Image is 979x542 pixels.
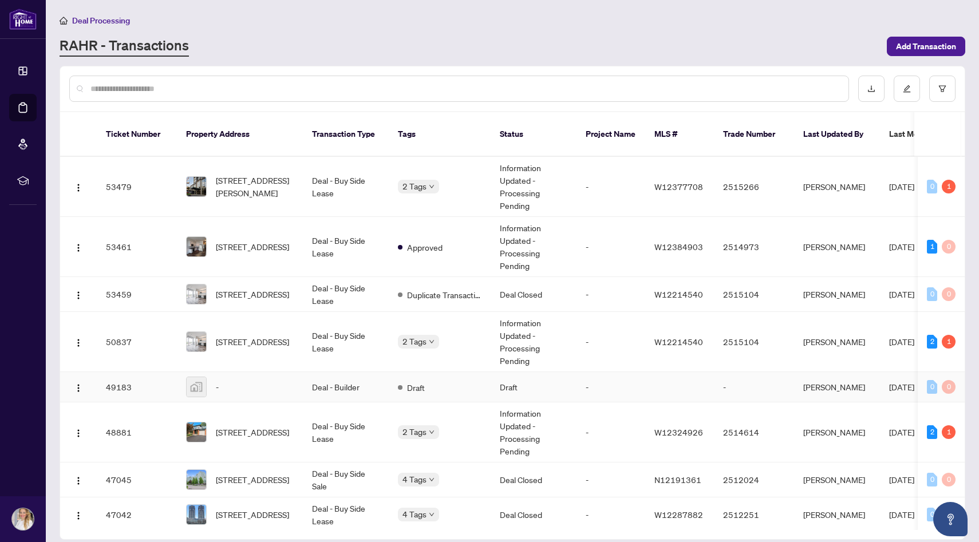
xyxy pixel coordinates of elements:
[714,462,794,497] td: 2512024
[927,287,937,301] div: 0
[889,289,914,299] span: [DATE]
[927,425,937,439] div: 2
[491,372,577,402] td: Draft
[491,402,577,462] td: Information Updated - Processing Pending
[60,36,189,57] a: RAHR - Transactions
[491,462,577,497] td: Deal Closed
[889,427,914,437] span: [DATE]
[97,112,177,157] th: Ticket Number
[187,237,206,256] img: thumbnail-img
[69,378,88,396] button: Logo
[794,112,880,157] th: Last Updated By
[187,505,206,524] img: thumbnail-img
[429,339,435,345] span: down
[794,312,880,372] td: [PERSON_NAME]
[889,509,914,520] span: [DATE]
[491,312,577,372] td: Information Updated - Processing Pending
[927,180,937,193] div: 0
[942,180,956,193] div: 1
[927,380,937,394] div: 0
[69,423,88,441] button: Logo
[97,462,177,497] td: 47045
[402,335,427,348] span: 2 Tags
[402,473,427,486] span: 4 Tags
[69,285,88,303] button: Logo
[942,425,956,439] div: 1
[654,242,703,252] span: W12384903
[577,312,645,372] td: -
[491,112,577,157] th: Status
[216,381,219,393] span: -
[97,312,177,372] td: 50837
[216,240,289,253] span: [STREET_ADDRESS]
[97,157,177,217] td: 53479
[887,37,965,56] button: Add Transaction
[429,512,435,517] span: down
[889,181,914,192] span: [DATE]
[407,241,443,254] span: Approved
[97,372,177,402] td: 49183
[942,335,956,349] div: 1
[577,402,645,462] td: -
[216,335,289,348] span: [STREET_ADDRESS]
[303,312,389,372] td: Deal - Buy Side Lease
[389,112,491,157] th: Tags
[74,476,83,485] img: Logo
[714,112,794,157] th: Trade Number
[794,277,880,312] td: [PERSON_NAME]
[577,217,645,277] td: -
[74,383,83,393] img: Logo
[491,497,577,532] td: Deal Closed
[927,240,937,254] div: 1
[69,238,88,256] button: Logo
[303,402,389,462] td: Deal - Buy Side Lease
[714,312,794,372] td: 2515104
[794,372,880,402] td: [PERSON_NAME]
[942,287,956,301] div: 0
[407,288,481,301] span: Duplicate Transaction
[187,422,206,442] img: thumbnail-img
[303,112,389,157] th: Transaction Type
[577,157,645,217] td: -
[402,425,427,438] span: 2 Tags
[74,511,83,520] img: Logo
[303,462,389,497] td: Deal - Buy Side Sale
[429,477,435,482] span: down
[491,217,577,277] td: Information Updated - Processing Pending
[187,284,206,304] img: thumbnail-img
[858,76,885,102] button: download
[889,474,914,485] span: [DATE]
[577,112,645,157] th: Project Name
[303,497,389,532] td: Deal - Buy Side Lease
[216,288,289,300] span: [STREET_ADDRESS]
[867,85,875,93] span: download
[714,372,794,402] td: -
[303,277,389,312] td: Deal - Buy Side Lease
[654,427,703,437] span: W12324926
[69,505,88,524] button: Logo
[889,337,914,347] span: [DATE]
[942,380,956,394] div: 0
[794,462,880,497] td: [PERSON_NAME]
[303,217,389,277] td: Deal - Buy Side Lease
[216,473,289,486] span: [STREET_ADDRESS]
[72,15,130,26] span: Deal Processing
[714,402,794,462] td: 2514614
[402,508,427,521] span: 4 Tags
[714,497,794,532] td: 2512251
[12,508,34,530] img: Profile Icon
[74,338,83,347] img: Logo
[74,291,83,300] img: Logo
[187,377,206,397] img: thumbnail-img
[74,429,83,438] img: Logo
[903,85,911,93] span: edit
[429,184,435,189] span: down
[216,426,289,438] span: [STREET_ADDRESS]
[303,157,389,217] td: Deal - Buy Side Lease
[929,76,956,102] button: filter
[714,277,794,312] td: 2515104
[942,473,956,486] div: 0
[491,277,577,312] td: Deal Closed
[216,174,294,199] span: [STREET_ADDRESS][PERSON_NAME]
[407,381,425,394] span: Draft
